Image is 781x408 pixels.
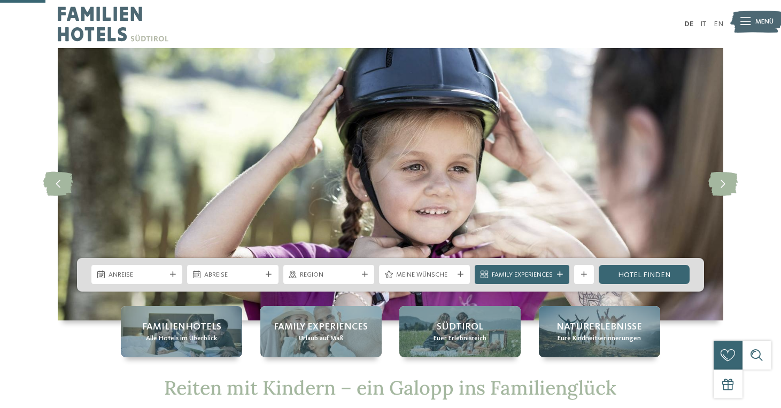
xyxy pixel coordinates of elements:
[558,334,641,343] span: Eure Kindheitserinnerungen
[684,20,693,28] a: DE
[434,334,486,343] span: Euer Erlebnisreich
[700,20,706,28] a: IT
[58,48,723,320] img: Reiten mit Kindern in Südtirol
[146,334,217,343] span: Alle Hotels im Überblick
[399,306,521,357] a: Reiten mit Kindern in Südtirol Südtirol Euer Erlebnisreich
[260,306,382,357] a: Reiten mit Kindern in Südtirol Family Experiences Urlaub auf Maß
[437,320,483,334] span: Südtirol
[556,320,642,334] span: Naturerlebnisse
[714,20,723,28] a: EN
[492,270,553,280] span: Family Experiences
[164,375,616,400] span: Reiten mit Kindern – ein Galopp ins Familienglück
[121,306,242,357] a: Reiten mit Kindern in Südtirol Familienhotels Alle Hotels im Überblick
[274,320,368,334] span: Family Experiences
[539,306,660,357] a: Reiten mit Kindern in Südtirol Naturerlebnisse Eure Kindheitserinnerungen
[204,270,261,280] span: Abreise
[109,270,166,280] span: Anreise
[142,320,221,334] span: Familienhotels
[299,334,343,343] span: Urlaub auf Maß
[755,17,774,27] span: Menü
[599,265,690,284] a: Hotel finden
[396,270,453,280] span: Meine Wünsche
[300,270,357,280] span: Region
